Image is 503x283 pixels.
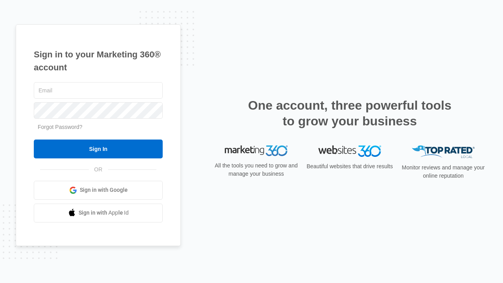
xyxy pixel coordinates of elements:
[399,164,487,180] p: Monitor reviews and manage your online reputation
[412,145,475,158] img: Top Rated Local
[38,124,83,130] a: Forgot Password?
[79,209,129,217] span: Sign in with Apple Id
[34,204,163,222] a: Sign in with Apple Id
[212,162,300,178] p: All the tools you need to grow and manage your business
[80,186,128,194] span: Sign in with Google
[34,48,163,74] h1: Sign in to your Marketing 360® account
[89,165,108,174] span: OR
[318,145,381,157] img: Websites 360
[34,140,163,158] input: Sign In
[34,181,163,200] a: Sign in with Google
[34,82,163,99] input: Email
[306,162,394,171] p: Beautiful websites that drive results
[225,145,288,156] img: Marketing 360
[246,97,454,129] h2: One account, three powerful tools to grow your business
